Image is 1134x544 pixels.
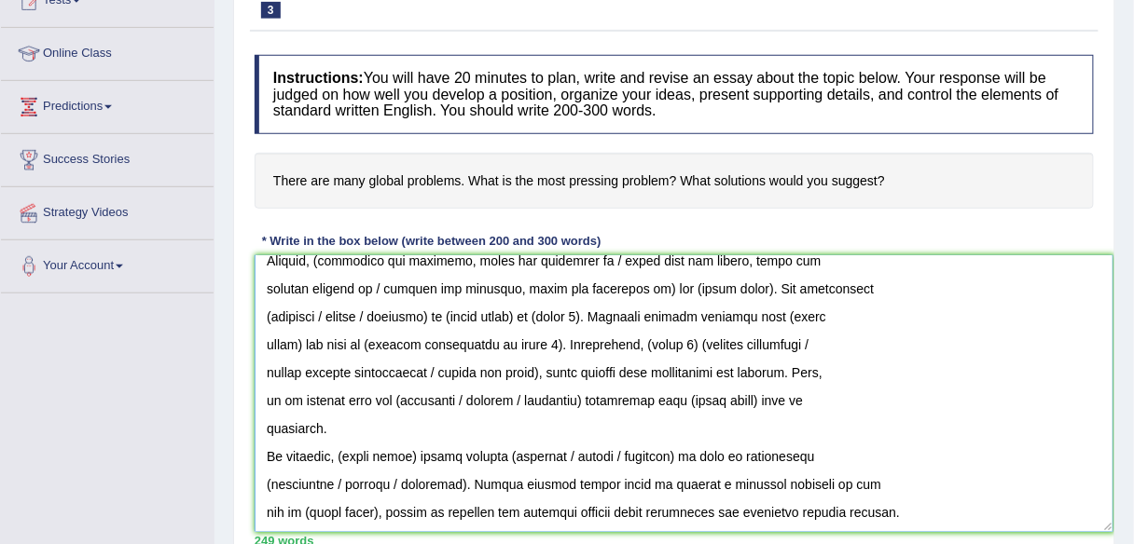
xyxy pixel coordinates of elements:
[255,153,1094,210] h4: There are many global problems. What is the most pressing problem? What solutions would you suggest?
[1,81,214,128] a: Predictions
[1,240,214,287] a: Your Account
[1,134,214,181] a: Success Stories
[255,55,1094,134] h4: You will have 20 minutes to plan, write and revise an essay about the topic below. Your response ...
[273,70,364,86] b: Instructions:
[261,2,281,19] span: 3
[1,187,214,234] a: Strategy Videos
[1,28,214,75] a: Online Class
[255,232,608,250] div: * Write in the box below (write between 200 and 300 words)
